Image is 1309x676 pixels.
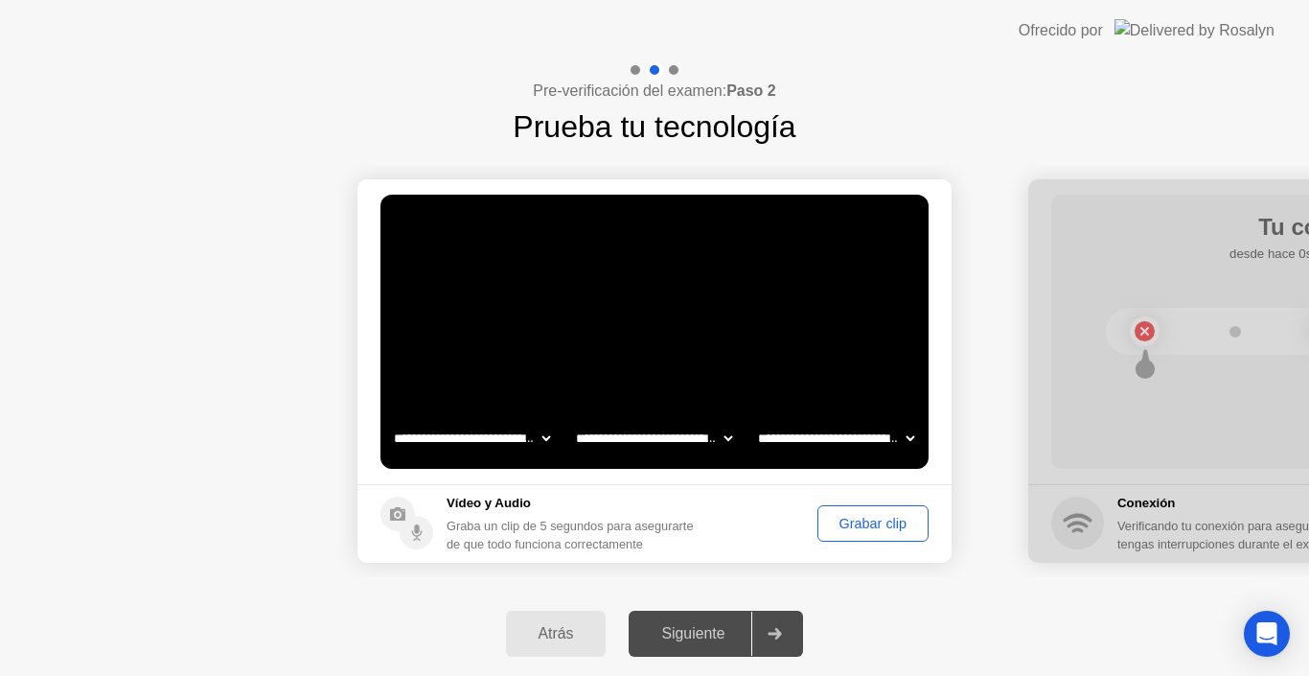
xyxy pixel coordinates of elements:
[824,516,922,531] div: Grabar clip
[1019,19,1103,42] div: Ofrecido por
[572,419,736,457] select: Available speakers
[726,82,776,99] b: Paso 2
[512,625,601,642] div: Atrás
[754,419,918,457] select: Available microphones
[506,611,607,657] button: Atrás
[390,419,554,457] select: Available cameras
[1244,611,1290,657] div: Open Intercom Messenger
[447,494,702,513] h5: Vídeo y Audio
[634,625,751,642] div: Siguiente
[513,104,795,150] h1: Prueba tu tecnología
[447,517,702,553] div: Graba un clip de 5 segundos para asegurarte de que todo funciona correctamente
[533,80,775,103] h4: Pre-verificación del examen:
[1114,19,1275,41] img: Delivered by Rosalyn
[629,611,803,657] button: Siguiente
[817,505,929,542] button: Grabar clip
